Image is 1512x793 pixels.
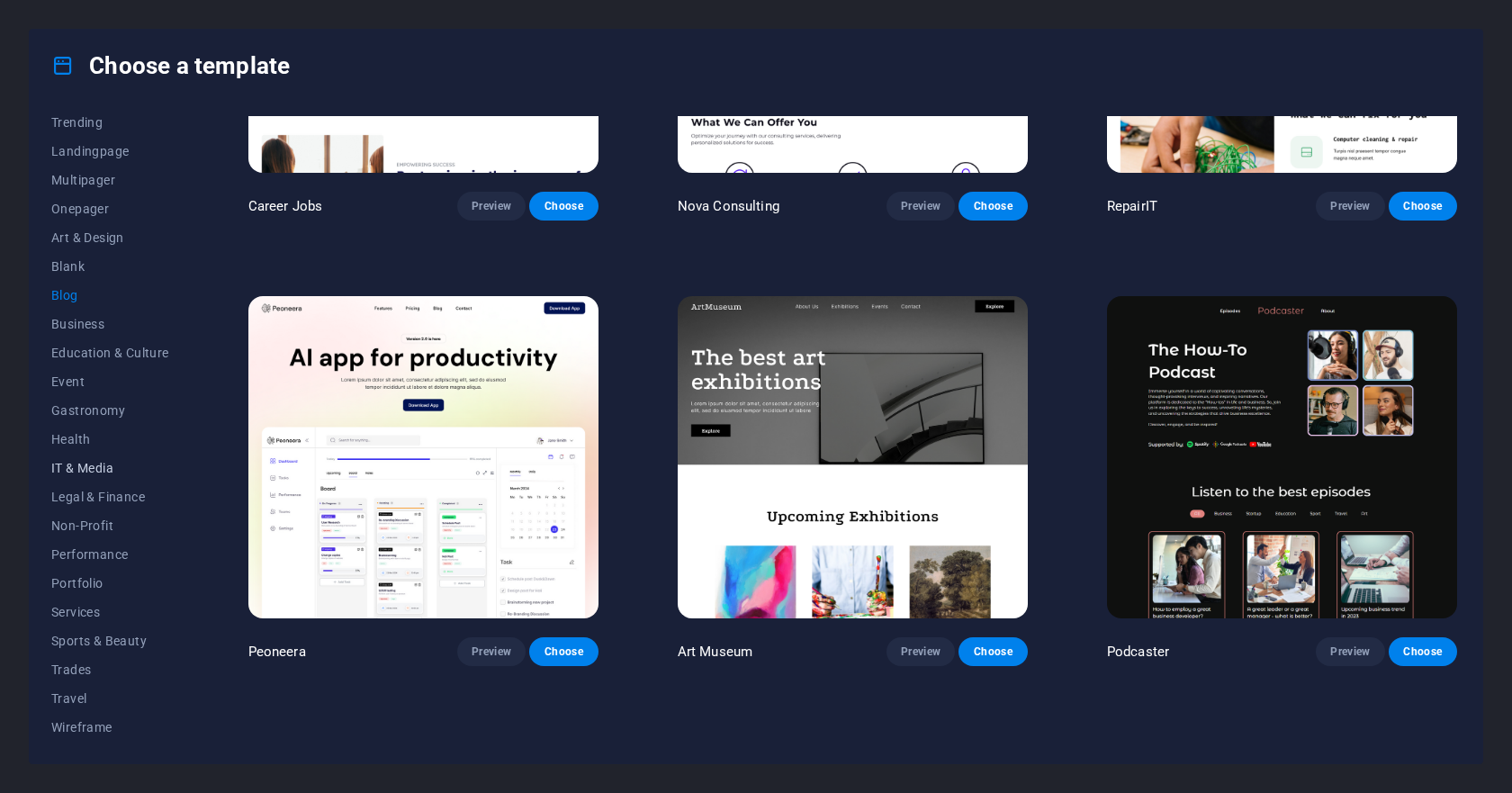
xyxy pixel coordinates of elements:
[29,29,43,43] img: logo_orange.svg
[51,137,169,166] button: Landingpage
[1403,644,1443,659] span: Choose
[51,691,169,706] span: Travel
[51,346,169,360] span: Education & Culture
[973,199,1012,213] span: Choose
[51,166,169,194] button: Multipager
[544,199,583,213] span: Choose
[51,396,169,425] button: Gastronomy
[51,223,169,252] button: Art & Design
[51,115,169,130] span: Trending
[51,173,169,187] span: Multipager
[51,403,169,418] span: Gastronomy
[1403,199,1443,213] span: Choose
[51,194,169,223] button: Onepager
[51,626,169,655] button: Sports & Beauty
[49,104,63,119] img: tab_domain_overview_orange.svg
[1330,199,1370,213] span: Preview
[958,192,1027,221] button: Choose
[51,540,169,569] button: Performance
[179,104,193,119] img: tab_keywords_by_traffic_grey.svg
[1389,192,1457,221] button: Choose
[51,511,169,540] button: Non-Profit
[544,644,583,659] span: Choose
[51,374,169,389] span: Event
[51,684,169,713] button: Travel
[51,482,169,511] button: Legal & Finance
[51,338,169,367] button: Education & Culture
[973,644,1012,659] span: Choose
[472,199,511,213] span: Preview
[51,547,169,562] span: Performance
[248,643,306,661] p: Peoneera
[1330,644,1370,659] span: Preview
[199,106,303,118] div: Keywords by Traffic
[457,637,526,666] button: Preview
[678,296,1028,619] img: Art Museum
[248,197,323,215] p: Career Jobs
[68,106,161,118] div: Domain Overview
[51,655,169,684] button: Trades
[51,518,169,533] span: Non-Profit
[50,29,88,43] div: v 4.0.25
[678,197,779,215] p: Nova Consulting
[1107,643,1169,661] p: Podcaster
[47,47,198,61] div: Domain: [DOMAIN_NAME]
[1316,192,1384,221] button: Preview
[51,454,169,482] button: IT & Media
[51,230,169,245] span: Art & Design
[457,192,526,221] button: Preview
[529,192,598,221] button: Choose
[51,281,169,310] button: Blog
[1316,637,1384,666] button: Preview
[51,288,169,302] span: Blog
[51,432,169,446] span: Health
[51,51,290,80] h4: Choose a template
[51,425,169,454] button: Health
[529,637,598,666] button: Choose
[51,662,169,677] span: Trades
[1107,197,1157,215] p: RepairIT
[901,199,940,213] span: Preview
[51,490,169,504] span: Legal & Finance
[51,108,169,137] button: Trending
[51,317,169,331] span: Business
[51,569,169,598] button: Portfolio
[678,643,752,661] p: Art Museum
[51,713,169,742] button: Wireframe
[248,296,598,619] img: Peoneera
[51,634,169,648] span: Sports & Beauty
[886,637,955,666] button: Preview
[51,598,169,626] button: Services
[51,605,169,619] span: Services
[29,47,43,61] img: website_grey.svg
[901,644,940,659] span: Preview
[51,720,169,734] span: Wireframe
[1107,296,1457,619] img: Podcaster
[51,144,169,158] span: Landingpage
[51,367,169,396] button: Event
[51,310,169,338] button: Business
[51,259,169,274] span: Blank
[51,202,169,216] span: Onepager
[51,576,169,590] span: Portfolio
[51,252,169,281] button: Blank
[472,644,511,659] span: Preview
[51,461,169,475] span: IT & Media
[958,637,1027,666] button: Choose
[886,192,955,221] button: Preview
[1389,637,1457,666] button: Choose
